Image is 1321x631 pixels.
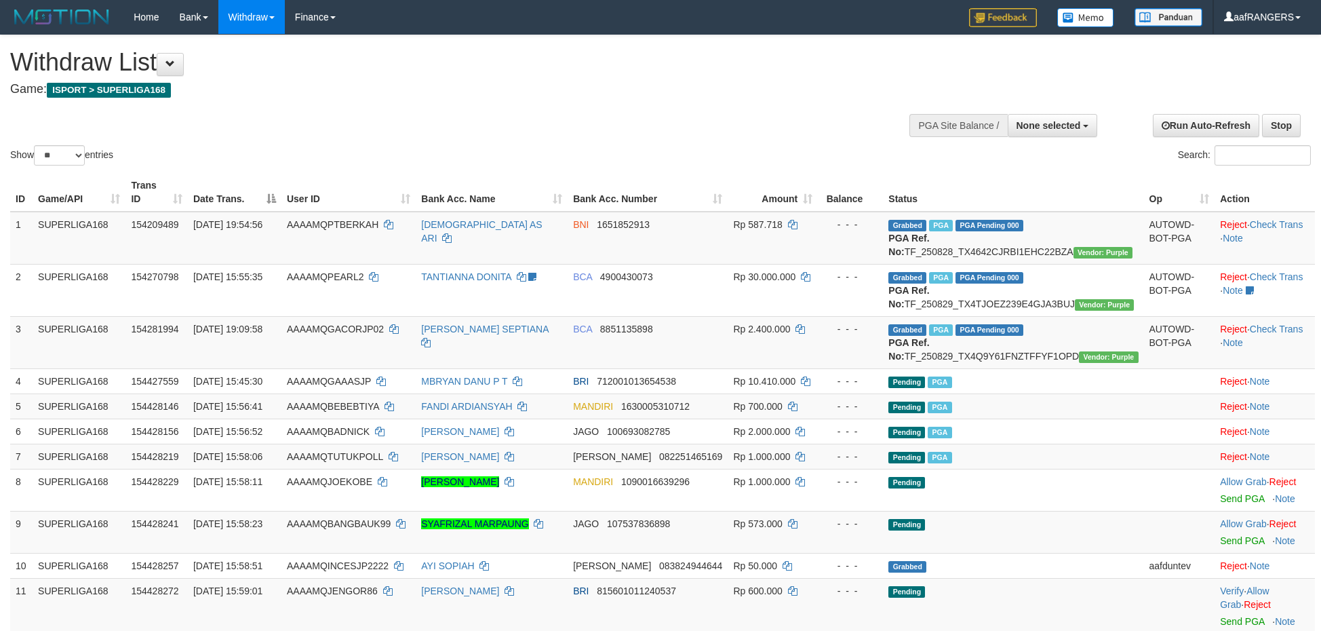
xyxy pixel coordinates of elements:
[888,477,925,489] span: Pending
[1250,271,1303,282] a: Check Trans
[888,337,929,362] b: PGA Ref. No:
[823,270,878,284] div: - - -
[421,586,499,596] a: [PERSON_NAME]
[607,426,670,437] span: Copy 100693082785 to clipboard
[888,324,926,336] span: Grabbed
[193,376,262,387] span: [DATE] 15:45:30
[823,450,878,463] div: - - -
[287,560,389,571] span: AAAAMQINCESJP2222
[823,584,878,598] div: - - -
[1220,426,1247,437] a: Reject
[1220,451,1247,462] a: Reject
[1250,324,1303,334] a: Check Trans
[10,511,33,553] td: 9
[1250,219,1303,230] a: Check Trans
[883,173,1143,212] th: Status
[1250,426,1270,437] a: Note
[33,173,125,212] th: Game/API: activate to sort column ascending
[1215,469,1315,511] td: ·
[1220,271,1247,282] a: Reject
[33,316,125,368] td: SUPERLIGA168
[1215,264,1315,316] td: · ·
[10,264,33,316] td: 2
[1220,476,1266,487] a: Allow Grab
[929,272,953,284] span: Marked by aafmaleo
[287,219,378,230] span: AAAAMQPTBERKAH
[573,426,599,437] span: JAGO
[1144,316,1215,368] td: AUTOWD-BOT-PGA
[1215,511,1315,553] td: ·
[287,401,379,412] span: AAAAMQBEBEBTIYA
[193,219,262,230] span: [DATE] 19:54:56
[1220,518,1269,529] span: ·
[888,519,925,531] span: Pending
[1215,419,1315,444] td: ·
[573,518,599,529] span: JAGO
[607,518,670,529] span: Copy 107537836898 to clipboard
[928,402,951,413] span: Marked by aafsoumeymey
[573,451,651,462] span: [PERSON_NAME]
[33,212,125,265] td: SUPERLIGA168
[823,475,878,489] div: - - -
[10,469,33,511] td: 8
[10,83,867,96] h4: Game:
[193,586,262,596] span: [DATE] 15:59:01
[969,8,1037,27] img: Feedback.jpg
[421,560,474,571] a: AYI SOPIAH
[1153,114,1259,137] a: Run Auto-Refresh
[281,173,416,212] th: User ID: activate to sort column ascending
[193,401,262,412] span: [DATE] 15:56:41
[33,469,125,511] td: SUPERLIGA168
[421,426,499,437] a: [PERSON_NAME]
[1220,493,1264,504] a: Send PGA
[573,586,589,596] span: BRI
[600,324,653,334] span: Copy 8851135898 to clipboard
[1220,586,1244,596] a: Verify
[10,444,33,469] td: 7
[10,394,33,419] td: 5
[573,560,651,571] span: [PERSON_NAME]
[928,427,951,438] span: Marked by aafsoumeymey
[10,368,33,394] td: 4
[131,376,178,387] span: 154427559
[193,426,262,437] span: [DATE] 15:56:52
[287,426,370,437] span: AAAAMQBADNICK
[287,451,383,462] span: AAAAMQTUTUKPOLL
[733,451,790,462] span: Rp 1.000.000
[131,586,178,596] span: 154428272
[1250,560,1270,571] a: Note
[1250,451,1270,462] a: Note
[1017,120,1081,131] span: None selected
[416,173,568,212] th: Bank Acc. Name: activate to sort column ascending
[659,560,722,571] span: Copy 083824944644 to clipboard
[1215,173,1315,212] th: Action
[193,476,262,487] span: [DATE] 15:58:11
[1144,173,1215,212] th: Op: activate to sort column ascending
[1135,8,1202,26] img: panduan.png
[1144,212,1215,265] td: AUTOWD-BOT-PGA
[928,377,951,388] span: Marked by aafounsreynich
[10,145,113,166] label: Show entries
[193,560,262,571] span: [DATE] 15:58:51
[823,218,878,231] div: - - -
[883,316,1143,368] td: TF_250829_TX4Q9Y61FNZTFFYF1OPD
[733,518,782,529] span: Rp 573.000
[1220,376,1247,387] a: Reject
[1275,535,1295,546] a: Note
[1220,560,1247,571] a: Reject
[33,511,125,553] td: SUPERLIGA168
[733,376,795,387] span: Rp 10.410.000
[131,219,178,230] span: 154209489
[33,444,125,469] td: SUPERLIGA168
[1215,553,1315,578] td: ·
[955,324,1023,336] span: PGA Pending
[823,322,878,336] div: - - -
[10,316,33,368] td: 3
[1223,233,1243,244] a: Note
[1215,145,1311,166] input: Search:
[1220,219,1247,230] a: Reject
[597,219,650,230] span: Copy 1651852913 to clipboard
[573,401,613,412] span: MANDIRI
[733,586,782,596] span: Rp 600.000
[287,518,391,529] span: AAAAMQBANGBAUK99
